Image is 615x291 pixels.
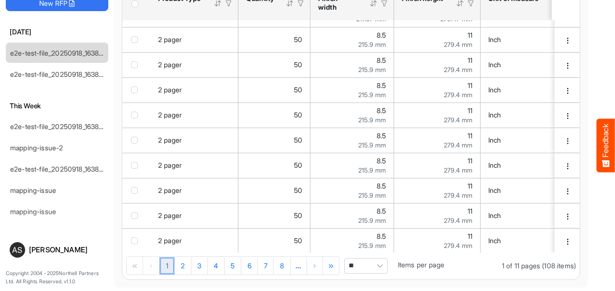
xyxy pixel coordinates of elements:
[444,66,472,73] span: 279.4 mm
[122,178,150,203] td: checkbox
[143,257,160,274] div: Go to previous page
[122,228,150,253] td: checkbox
[122,253,580,279] div: Pager Container
[150,27,238,52] td: 2 pager is template cell Column Header httpsnorthellcomontologiesmapping-rulesproducthasproducttype
[481,178,577,203] td: Inch is template cell Column Header httpsnorthellcomontologiesmapping-rulesmeasurementhasunitofme...
[377,31,386,39] span: 8.5
[358,66,386,73] span: 215.9 mm
[294,211,302,219] span: 50
[310,228,394,253] td: 8.5 is template cell Column Header httpsnorthellcomontologiesmapping-rulesmeasurementhasfinishsiz...
[394,102,481,128] td: 11 is template cell Column Header httpsnorthellcomontologiesmapping-rulesmeasurementhasfinishsize...
[555,228,582,253] td: 3bf9f970-5503-4bdd-af57-2866353976df is template cell Column Header
[562,111,573,121] button: dropdownbutton
[274,258,290,275] a: Page 8 of 11 Pages
[122,203,150,228] td: checkbox
[468,56,472,64] span: 11
[10,70,125,78] a: e2e-test-file_20250918_163829 (1) (2)
[238,27,310,52] td: 50 is template cell Column Header httpsnorthellcomontologiesmapping-rulesorderhasquantity
[291,257,307,275] a: Go to next pager
[150,228,238,253] td: 2 pager is template cell Column Header httpsnorthellcomontologiesmapping-rulesproducthasproducttype
[377,131,386,140] span: 8.5
[238,128,310,153] td: 50 is template cell Column Header httpsnorthellcomontologiesmapping-rulesorderhasquantity
[555,102,582,128] td: c381d621-3007-4f25-9589-612f1c5d2da0 is template cell Column Header
[377,232,386,240] span: 8.5
[555,27,582,52] td: 307058fd-ce86-4791-83dc-afe43b050cf7 is template cell Column Header
[358,41,386,48] span: 215.9 mm
[488,161,501,169] span: Inch
[481,228,577,253] td: Inch is template cell Column Header httpsnorthellcomontologiesmapping-rulesmeasurementhasunitofme...
[158,236,182,245] span: 2 pager
[208,258,225,275] a: Page 4 of 11 Pages
[150,77,238,102] td: 2 pager is template cell Column Header httpsnorthellcomontologiesmapping-rulesproducthasproducttype
[394,77,481,102] td: 11 is template cell Column Header httpsnorthellcomontologiesmapping-rulesmeasurementhasfinishsize...
[555,77,582,102] td: 942a4efc-4b50-433c-ae2e-8191d701f2f0 is template cell Column Header
[150,178,238,203] td: 2 pager is template cell Column Header httpsnorthellcomontologiesmapping-rulesproducthasproducttype
[481,102,577,128] td: Inch is template cell Column Header httpsnorthellcomontologiesmapping-rulesmeasurementhasunitofme...
[160,257,175,275] a: Page 1 of 11 Pages
[468,106,472,115] span: 11
[488,35,501,44] span: Inch
[358,191,386,199] span: 215.9 mm
[150,52,238,77] td: 2 pager is template cell Column Header httpsnorthellcomontologiesmapping-rulesproducthasproducttype
[468,207,472,215] span: 11
[488,136,501,144] span: Inch
[158,161,182,169] span: 2 pager
[358,166,386,174] span: 215.9 mm
[294,236,302,245] span: 50
[225,258,241,275] a: Page 5 of 11 Pages
[481,52,577,77] td: Inch is template cell Column Header httpsnorthellcomontologiesmapping-rulesmeasurementhasunitofme...
[562,212,573,221] button: dropdownbutton
[122,153,150,178] td: checkbox
[502,262,540,270] span: 1 of 11 pages
[310,27,394,52] td: 8.5 is template cell Column Header httpsnorthellcomontologiesmapping-rulesmeasurementhasfinishsiz...
[562,187,573,196] button: dropdownbutton
[238,228,310,253] td: 50 is template cell Column Header httpsnorthellcomontologiesmapping-rulesorderhasquantity
[377,207,386,215] span: 8.5
[158,211,182,219] span: 2 pager
[394,27,481,52] td: 11 is template cell Column Header httpsnorthellcomontologiesmapping-rulesmeasurementhasfinishsize...
[444,191,472,199] span: 279.4 mm
[481,77,577,102] td: Inch is template cell Column Header httpsnorthellcomontologiesmapping-rulesmeasurementhasunitofme...
[150,102,238,128] td: 2 pager is template cell Column Header httpsnorthellcomontologiesmapping-rulesproducthasproducttype
[377,56,386,64] span: 8.5
[310,153,394,178] td: 8.5 is template cell Column Header httpsnorthellcomontologiesmapping-rulesmeasurementhasfinishsiz...
[294,35,302,44] span: 50
[175,258,191,275] a: Page 2 of 11 Pages
[555,128,582,153] td: 7864e1de-d3d5-44f8-85bf-654ba811e762 is template cell Column Header
[310,203,394,228] td: 8.5 is template cell Column Header httpsnorthellcomontologiesmapping-rulesmeasurementhasfinishsiz...
[6,101,108,111] h6: This Week
[542,262,576,270] span: (108 items)
[597,119,615,173] button: Feedback
[562,61,573,71] button: dropdownbutton
[238,203,310,228] td: 50 is template cell Column Header httpsnorthellcomontologiesmapping-rulesorderhasquantity
[394,128,481,153] td: 11 is template cell Column Header httpsnorthellcomontologiesmapping-rulesmeasurementhasfinishsize...
[562,237,573,247] button: dropdownbutton
[444,41,472,48] span: 279.4 mm
[10,186,56,194] a: mapping-issue
[150,203,238,228] td: 2 pager is template cell Column Header httpsnorthellcomontologiesmapping-rulesproducthasproducttype
[481,203,577,228] td: Inch is template cell Column Header httpsnorthellcomontologiesmapping-rulesmeasurementhasunitofme...
[562,36,573,45] button: dropdownbutton
[6,27,108,37] h6: [DATE]
[238,52,310,77] td: 50 is template cell Column Header httpsnorthellcomontologiesmapping-rulesorderhasquantity
[12,246,22,254] span: AS
[158,136,182,144] span: 2 pager
[394,178,481,203] td: 11 is template cell Column Header httpsnorthellcomontologiesmapping-rulesmeasurementhasfinishsize...
[323,257,339,274] div: Go to last page
[377,182,386,190] span: 8.5
[481,153,577,178] td: Inch is template cell Column Header httpsnorthellcomontologiesmapping-rulesmeasurementhasunitofme...
[150,153,238,178] td: 2 pager is template cell Column Header httpsnorthellcomontologiesmapping-rulesproducthasproducttype
[158,35,182,44] span: 2 pager
[394,52,481,77] td: 11 is template cell Column Header httpsnorthellcomontologiesmapping-rulesmeasurementhasfinishsize...
[358,141,386,149] span: 215.9 mm
[377,106,386,115] span: 8.5
[122,27,150,52] td: checkbox
[294,136,302,144] span: 50
[468,182,472,190] span: 11
[394,153,481,178] td: 11 is template cell Column Header httpsnorthellcomontologiesmapping-rulesmeasurementhasfinishsize...
[488,60,501,69] span: Inch
[488,186,501,194] span: Inch
[241,258,258,275] a: Page 6 of 11 Pages
[122,128,150,153] td: checkbox
[294,60,302,69] span: 50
